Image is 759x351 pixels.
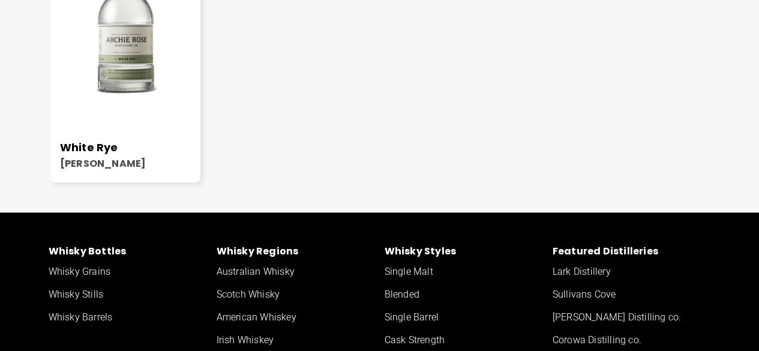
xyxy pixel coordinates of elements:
a: Scotch Whisky [212,283,380,306]
a: Whisky Regions [212,242,380,260]
a: Single Barrel [380,306,548,329]
a: [PERSON_NAME] Distilling co. [548,306,716,329]
a: Featured Distilleries [548,242,716,260]
a: Blended [380,283,548,306]
a: American Whiskey [212,306,380,329]
a: Whisky Barrels [44,306,212,329]
a: Whisky Styles [380,242,548,260]
a: Single Malt [380,260,548,283]
a: Sullivans Cove [548,283,716,306]
a: Whisky Stills [44,283,212,306]
a: Australian Whisky [212,260,380,283]
a: Whisky Grains [44,260,212,283]
a: [PERSON_NAME] [60,157,146,170]
a: Whisky Bottles [44,242,212,260]
a: White Rye [60,140,118,155]
a: Lark Distillery [548,260,716,283]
